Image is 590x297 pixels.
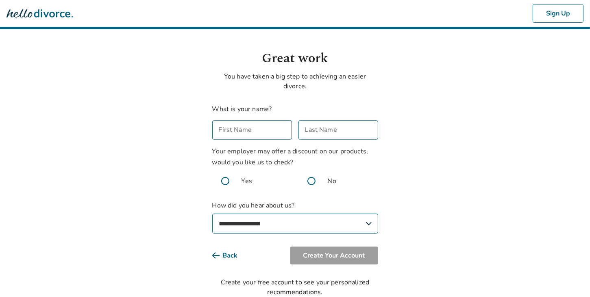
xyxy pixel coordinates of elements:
button: Sign Up [533,4,583,23]
label: What is your name? [212,105,272,114]
div: Create your free account to see your personalized recommendations. [212,277,378,297]
iframe: Chat Widget [549,258,590,297]
span: Your employer may offer a discount on our products, would you like us to check? [212,147,368,167]
span: No [328,176,336,186]
select: How did you hear about us? [212,214,378,234]
button: Create Your Account [290,247,378,264]
h1: Great work [212,49,378,68]
span: Yes [242,176,252,186]
button: Back [212,247,251,264]
p: You have taken a big step to achieving an easier divorce. [212,72,378,91]
label: How did you hear about us? [212,201,378,234]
